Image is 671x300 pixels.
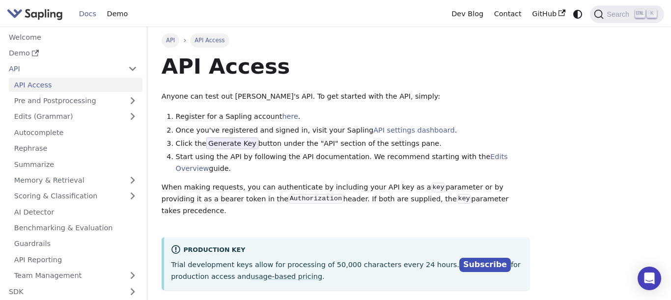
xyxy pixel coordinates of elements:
li: Once you've registered and signed in, visit your Sapling . [176,125,530,136]
span: API [166,37,175,44]
code: key [457,194,471,204]
a: API Reporting [9,252,142,267]
a: Edits (Grammar) [9,109,142,124]
li: Register for a Sapling account . [176,111,530,123]
kbd: K [647,9,657,18]
code: Authorization [288,194,343,204]
button: Expand sidebar category 'SDK' [123,284,142,299]
div: Open Intercom Messenger [638,267,661,290]
a: Welcome [3,30,142,44]
a: API [162,33,180,47]
a: AI Detector [9,205,142,219]
a: API Access [9,78,142,92]
a: Docs [74,6,102,22]
a: Demo [102,6,133,22]
p: When making requests, you can authenticate by including your API key as a parameter or by providi... [162,182,530,217]
img: Sapling.ai [7,7,63,21]
a: Sapling.ai [7,7,66,21]
a: Scoring & Classification [9,189,142,203]
a: Rephrase [9,141,142,156]
a: API settings dashboard [373,126,454,134]
a: here [282,112,298,120]
a: Team Management [9,269,142,283]
a: Subscribe [459,258,511,272]
a: GitHub [527,6,570,22]
li: Click the button under the "API" section of the settings pane. [176,138,530,150]
a: Demo [3,46,142,60]
span: Generate Key [206,137,258,149]
a: Autocomplete [9,125,142,139]
p: Anyone can test out [PERSON_NAME]'s API. To get started with the API, simply: [162,91,530,103]
a: API [3,62,123,76]
nav: Breadcrumbs [162,33,530,47]
span: Search [604,10,635,18]
code: key [431,183,446,192]
a: Memory & Retrieval [9,173,142,188]
a: Pre and Postprocessing [9,94,142,108]
a: Summarize [9,157,142,171]
a: Contact [489,6,527,22]
a: Guardrails [9,237,142,251]
div: Production Key [171,245,522,256]
p: Trial development keys allow for processing of 50,000 characters every 24 hours. for production a... [171,258,522,283]
a: Dev Blog [446,6,488,22]
h1: API Access [162,53,530,80]
a: usage-based pricing [251,273,322,280]
li: Start using the API by following the API documentation. We recommend starting with the guide. [176,151,530,175]
button: Switch between dark and light mode (currently system mode) [571,7,585,21]
span: API Access [190,33,229,47]
button: Collapse sidebar category 'API' [123,62,142,76]
button: Search (Ctrl+K) [590,5,664,23]
a: SDK [3,284,123,299]
a: Benchmarking & Evaluation [9,221,142,235]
